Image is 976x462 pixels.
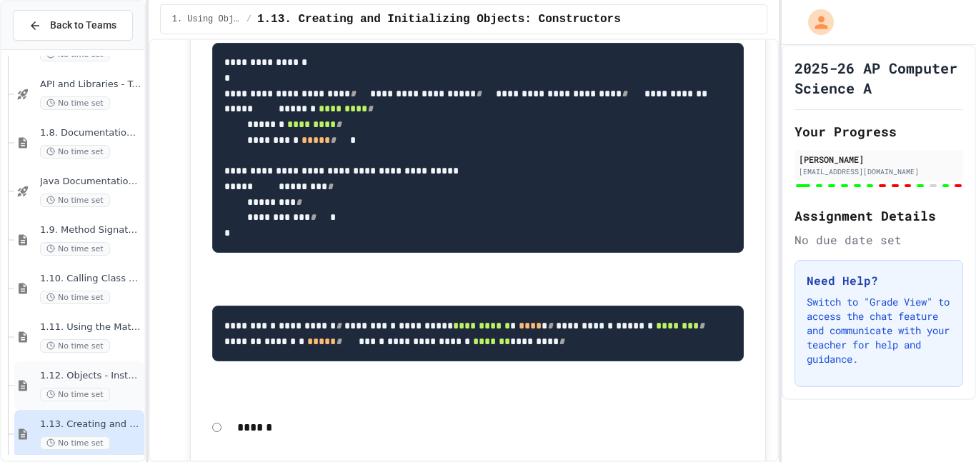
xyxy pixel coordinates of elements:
[40,79,141,91] span: API and Libraries - Topic 1.7
[40,242,110,256] span: No time set
[799,166,959,177] div: [EMAIL_ADDRESS][DOMAIN_NAME]
[50,18,116,33] span: Back to Teams
[795,231,963,248] div: No due date set
[40,194,110,207] span: No time set
[257,11,621,28] span: 1.13. Creating and Initializing Objects: Constructors
[807,295,951,366] p: Switch to "Grade View" to access the chat feature and communicate with your teacher for help and ...
[795,206,963,226] h2: Assignment Details
[40,127,141,139] span: 1.8. Documentation with Comments and Preconditions
[40,321,141,333] span: 1.11. Using the Math Class
[793,6,837,39] div: My Account
[795,58,963,98] h1: 2025-26 AP Computer Science A
[795,121,963,141] h2: Your Progress
[40,339,110,353] span: No time set
[40,436,110,450] span: No time set
[40,370,141,382] span: 1.12. Objects - Instances of Classes
[40,176,141,188] span: Java Documentation with Comments - Topic 1.8
[40,418,141,431] span: 1.13. Creating and Initializing Objects: Constructors
[799,153,959,166] div: [PERSON_NAME]
[13,10,133,41] button: Back to Teams
[40,96,110,110] span: No time set
[40,224,141,236] span: 1.9. Method Signatures
[40,388,110,401] span: No time set
[40,273,141,285] span: 1.10. Calling Class Methods
[40,291,110,304] span: No time set
[40,145,110,159] span: No time set
[807,272,951,289] h3: Need Help?
[247,14,252,25] span: /
[172,14,241,25] span: 1. Using Objects and Methods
